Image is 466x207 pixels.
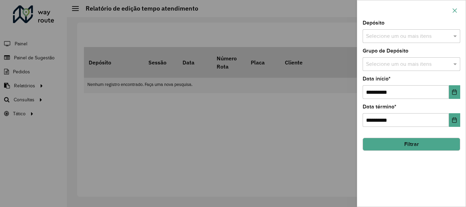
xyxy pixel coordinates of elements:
button: Choose Date [449,85,460,99]
label: Data início [363,75,391,83]
label: Grupo de Depósito [363,47,408,55]
label: Depósito [363,19,384,27]
button: Filtrar [363,138,460,151]
label: Data término [363,103,396,111]
button: Choose Date [449,113,460,127]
